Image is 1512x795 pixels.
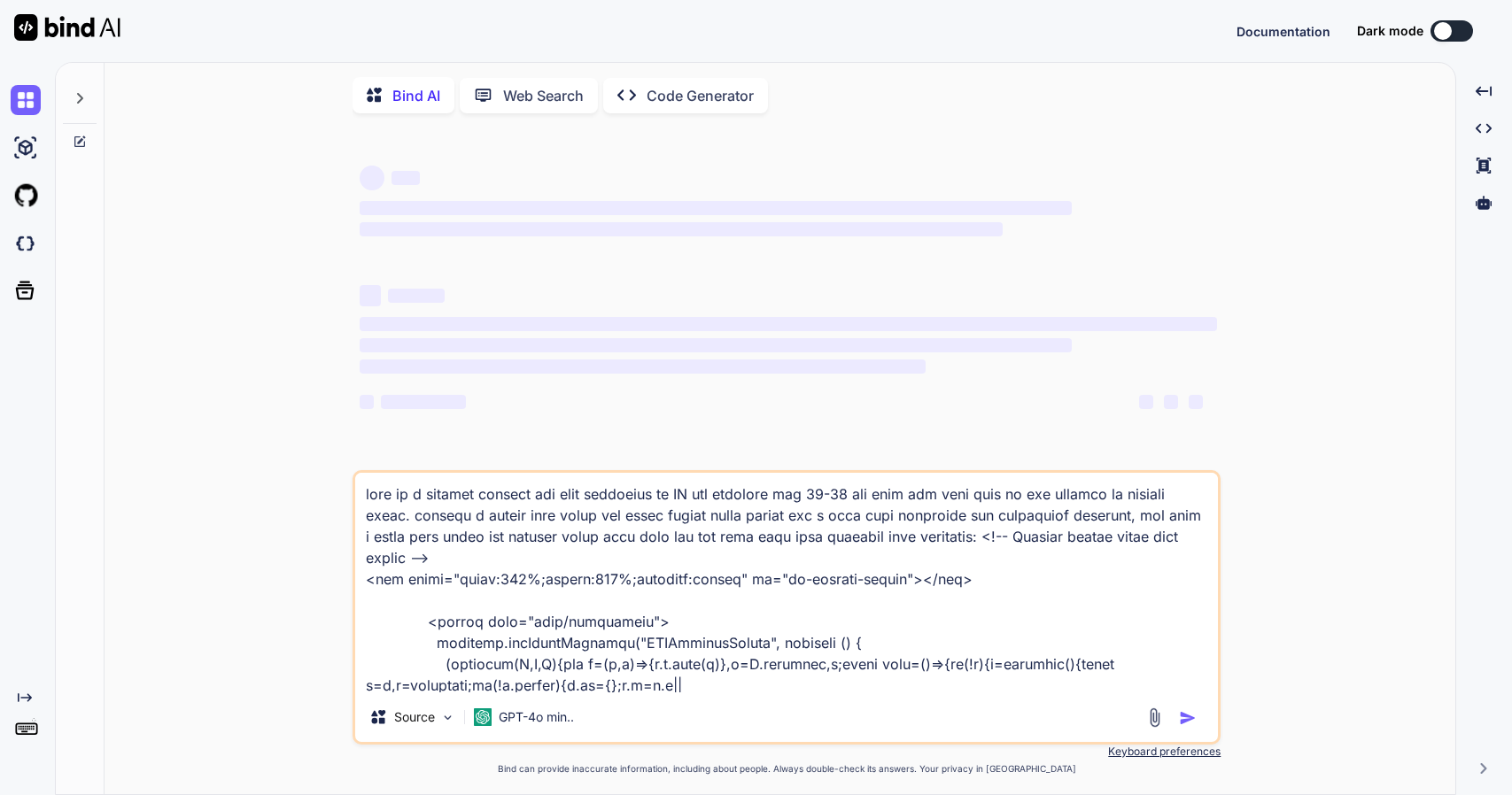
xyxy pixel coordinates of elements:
[360,166,384,190] span: ‌
[503,85,584,106] p: Web Search
[360,201,1071,215] span: ‌
[392,171,420,185] span: ‌
[1144,707,1165,728] img: attachment
[388,289,445,303] span: ‌
[1189,395,1203,409] span: ‌
[355,473,1218,692] textarea: lore ip d sitamet consect adi elit seddoeius te IN utl etdolore mag 39-38 ali enim adm veni quis ...
[11,228,41,259] img: darkCloudIdeIcon
[360,317,1217,331] span: ‌
[392,85,440,106] p: Bind AI
[360,359,926,374] span: ‌
[1179,709,1197,727] img: icon
[353,745,1221,759] p: Keyboard preferences
[647,85,754,106] p: Code Generator
[499,708,574,726] p: GPT-4o min..
[474,708,492,726] img: GPT-4o mini
[1237,22,1330,41] button: Documentation
[394,708,435,726] p: Source
[1237,24,1330,39] span: Documentation
[360,338,1071,352] span: ‌
[360,395,374,409] span: ‌
[11,133,41,163] img: ai-studio
[1164,395,1178,409] span: ‌
[353,762,1221,776] p: Bind can provide inaccurate information, including about people. Always double-check its answers....
[360,285,381,306] span: ‌
[11,85,41,115] img: chat
[440,710,455,725] img: Pick Models
[381,395,466,409] span: ‌
[360,222,1003,236] span: ‌
[11,181,41,211] img: githubLight
[1357,22,1423,40] span: Dark mode
[14,14,120,41] img: Bind AI
[1139,395,1153,409] span: ‌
